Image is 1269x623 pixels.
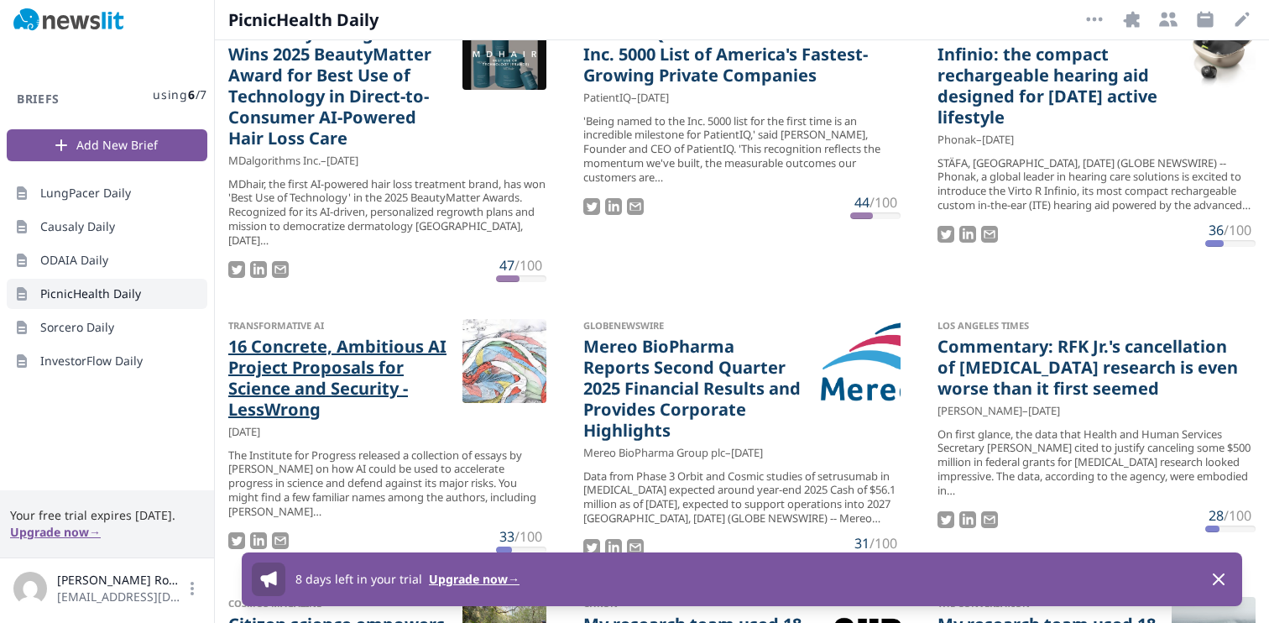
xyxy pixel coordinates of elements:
[583,90,637,106] span: PatientIQ –
[1028,403,1060,419] time: [DATE]
[627,539,644,556] img: Email story
[499,527,514,546] span: 33
[228,448,546,519] div: The Institute for Progress released a collection of essays by [PERSON_NAME] on how AI could be us...
[583,198,600,215] img: Tweet
[514,256,542,275] span: /100
[40,353,143,369] span: InvestorFlow Daily
[583,114,901,185] div: 'Being named to the Inc. 5000 list for the first time is an incredible milestone for PatientIQ,' ...
[981,511,998,528] img: Email story
[937,319,1242,332] div: Los Angeles Times
[937,23,1158,128] a: Phonak unveils Virto R Infinio: the compact rechargeable hearing aid designed for [DATE] active l...
[228,23,449,149] a: MDhair by MDalgorithms Wins 2025 BeautyMatter Award for Best Use of Technology in Direct-to-Consu...
[937,156,1256,213] div: STÄFA, [GEOGRAPHIC_DATA], [DATE] (GLOBE NEWSWIRE) -- Phonak, a global leader in hearing care solu...
[937,336,1242,399] a: Commentary: RFK Jr.'s cancellation of [MEDICAL_DATA] research is even worse than it first seemed
[731,445,763,461] time: [DATE]
[637,90,669,106] time: [DATE]
[937,427,1256,498] div: On first glance, the data that Health and Human Services Secretary [PERSON_NAME] cited to justify...
[228,319,449,332] div: Transformative AI
[605,539,622,556] img: LinkedIn Share
[40,319,114,336] span: Sorcero Daily
[982,132,1014,148] time: [DATE]
[57,589,184,605] span: [EMAIL_ADDRESS][DOMAIN_NAME]
[7,312,207,343] a: Sorcero Daily
[250,532,267,549] img: LinkedIn Share
[228,153,326,169] span: MDalgorithms Inc. –
[981,226,998,243] img: Email story
[854,193,869,212] span: 44
[429,571,520,588] button: Upgrade now
[13,8,124,32] img: Newslit
[869,534,897,552] span: /100
[272,532,289,549] img: Email story
[228,532,245,549] img: Tweet
[57,572,184,589] span: [PERSON_NAME] Roubos
[7,91,70,107] h3: Briefs
[89,524,101,540] span: →
[250,261,267,278] img: LinkedIn Share
[937,132,982,148] span: Phonak –
[627,198,644,215] img: Email story
[583,336,804,441] a: Mereo BioPharma Reports Second Quarter 2025 Financial Results and Provides Corporate Highlights
[583,539,600,556] img: Tweet
[937,511,954,528] img: Tweet
[40,218,115,235] span: Causaly Daily
[508,571,520,587] span: →
[854,534,869,552] span: 31
[228,177,546,248] div: MDhair, the first AI-powered hair loss treatment brand, has won 'Best Use of Technology' in the 2...
[40,252,108,269] span: ODAIA Daily
[869,193,897,212] span: /100
[959,511,976,528] img: LinkedIn Share
[228,336,449,420] a: 16 Concrete, Ambitious AI Project Proposals for Science and Security - LessWrong
[7,245,207,275] a: ODAIA Daily
[937,403,1028,419] span: [PERSON_NAME] –
[1224,221,1251,239] span: /100
[7,178,207,208] a: LungPacer Daily
[1224,506,1251,525] span: /100
[499,256,514,275] span: 47
[10,524,101,541] button: Upgrade now
[583,469,901,526] div: Data from Phase 3 Orbit and Cosmic studies of setrusumab in [MEDICAL_DATA] expected around year-e...
[7,346,207,376] a: InvestorFlow Daily
[153,86,207,103] span: using / 7
[937,226,954,243] img: Tweet
[40,185,131,202] span: LungPacer Daily
[583,23,888,86] a: PatientIQ Ranks No. 910 on the 2025 Inc. 5000 List of America's Fastest-Growing Private Companies
[295,571,422,587] span: 8 days left in your trial
[326,153,358,169] time: [DATE]
[7,129,207,161] button: Add New Brief
[605,198,622,215] img: LinkedIn Share
[188,86,196,102] span: 6
[1209,221,1224,239] span: 36
[514,527,542,546] span: /100
[583,445,731,461] span: Mereo BioPharma Group plc –
[7,212,207,242] a: Causaly Daily
[228,8,380,32] span: PicnicHealth Daily
[7,279,207,309] a: PicnicHealth Daily
[228,424,260,440] time: [DATE]
[272,261,289,278] img: Email story
[583,319,804,332] div: GlobeNewswire
[1209,506,1224,525] span: 28
[959,226,976,243] img: LinkedIn Share
[40,285,141,302] span: PicnicHealth Daily
[13,572,201,605] button: [PERSON_NAME] Roubos[EMAIL_ADDRESS][DOMAIN_NAME]
[228,261,245,278] img: Tweet
[10,507,204,524] span: Your free trial expires [DATE].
